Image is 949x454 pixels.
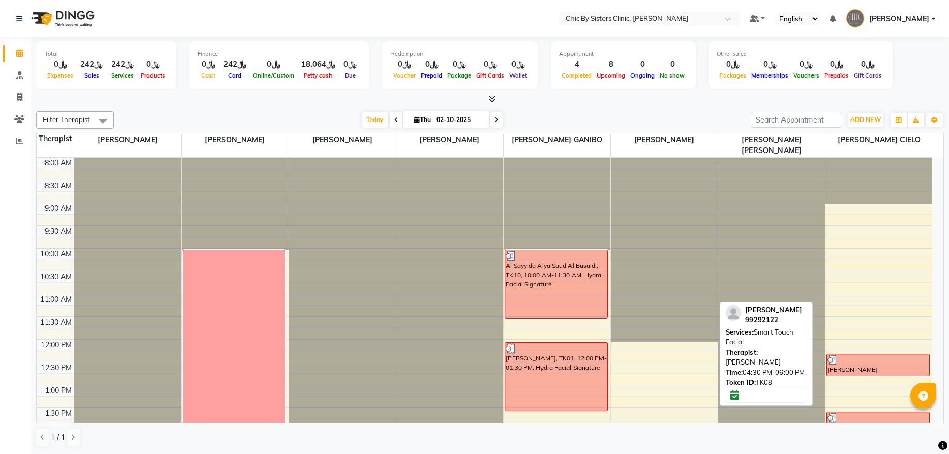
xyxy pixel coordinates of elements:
[39,340,74,351] div: 12:00 PM
[297,58,339,70] div: ﷼18,064
[51,432,65,443] span: 1 / 1
[43,408,74,419] div: 1:30 PM
[851,72,884,79] span: Gift Cards
[745,306,802,314] span: [PERSON_NAME]
[559,50,687,58] div: Appointment
[38,317,74,328] div: 11:30 AM
[505,343,607,411] div: [PERSON_NAME], TK01, 12:00 PM-01:30 PM, Hydra Facial Signature
[43,385,74,396] div: 1:00 PM
[198,58,219,70] div: ﷼0
[726,328,754,336] span: Services:
[138,72,168,79] span: Products
[791,72,822,79] span: Vouchers
[850,116,881,124] span: ADD NEW
[76,58,107,70] div: ﷼242
[822,58,851,70] div: ﷼0
[198,50,361,58] div: Finance
[38,271,74,282] div: 10:30 AM
[182,133,289,146] span: [PERSON_NAME]
[611,133,718,146] span: [PERSON_NAME]
[628,58,657,70] div: 0
[825,133,932,146] span: [PERSON_NAME] CIELO
[745,315,802,325] div: 99292122
[848,113,883,127] button: ADD NEW
[846,9,864,27] img: SHAHLA IBRAHIM
[199,72,218,79] span: Cash
[726,348,758,356] span: Therapist:
[412,116,433,124] span: Thu
[339,58,361,70] div: ﷼0
[250,72,297,79] span: Online/Custom
[42,180,74,191] div: 8:30 AM
[38,294,74,305] div: 11:00 AM
[396,133,503,146] span: [PERSON_NAME]
[26,4,97,33] img: logo
[869,13,929,24] span: [PERSON_NAME]
[82,72,102,79] span: Sales
[74,133,182,146] span: [PERSON_NAME]
[791,58,822,70] div: ﷼0
[390,58,418,70] div: ﷼0
[717,72,749,79] span: Packages
[906,413,939,444] iframe: chat widget
[38,249,74,260] div: 10:00 AM
[726,378,756,386] span: Token ID:
[657,72,687,79] span: No show
[44,72,76,79] span: Expenses
[726,347,807,368] div: [PERSON_NAME]
[42,203,74,214] div: 9:00 AM
[42,226,74,237] div: 9:30 AM
[225,72,244,79] span: Card
[342,72,358,79] span: Due
[107,58,138,70] div: ﷼242
[507,72,530,79] span: Wallet
[390,72,418,79] span: Voucher
[474,58,507,70] div: ﷼0
[827,354,929,376] div: [PERSON_NAME] [PERSON_NAME] Almahruqi, TK05, 12:15 PM-12:45 PM, Laser Full Face
[44,58,76,70] div: ﷼0
[657,58,687,70] div: 0
[504,133,611,146] span: [PERSON_NAME] GANIBO
[474,72,507,79] span: Gift Cards
[390,50,530,58] div: Redemption
[43,115,90,124] span: Filter Therapist
[505,250,607,318] div: Al Sayyida Alya Saud Al Busaidi, TK10, 10:00 AM-11:30 AM, Hydra Facial Signature
[594,58,628,70] div: 8
[726,368,743,376] span: Time:
[718,133,825,157] span: [PERSON_NAME] [PERSON_NAME]
[301,72,335,79] span: Petty cash
[717,58,749,70] div: ﷼0
[749,72,791,79] span: Memberships
[289,133,396,146] span: [PERSON_NAME]
[726,368,807,378] div: 04:30 PM-06:00 PM
[362,112,388,128] span: Today
[559,72,594,79] span: Completed
[39,362,74,373] div: 12:30 PM
[44,50,168,58] div: Total
[628,72,657,79] span: Ongoing
[717,50,884,58] div: Other sales
[109,72,137,79] span: Services
[433,112,485,128] input: 2025-10-02
[418,58,445,70] div: ﷼0
[250,58,297,70] div: ﷼0
[594,72,628,79] span: Upcoming
[507,58,530,70] div: ﷼0
[726,377,807,388] div: TK08
[42,158,74,169] div: 8:00 AM
[418,72,445,79] span: Prepaid
[726,328,793,346] span: Smart Touch Facial
[726,305,741,321] img: profile
[219,58,250,70] div: ﷼242
[851,58,884,70] div: ﷼0
[138,58,168,70] div: ﷼0
[749,58,791,70] div: ﷼0
[822,72,851,79] span: Prepaids
[751,112,841,128] input: Search Appointment
[445,72,474,79] span: Package
[559,58,594,70] div: 4
[445,58,474,70] div: ﷼0
[37,133,74,144] div: Therapist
